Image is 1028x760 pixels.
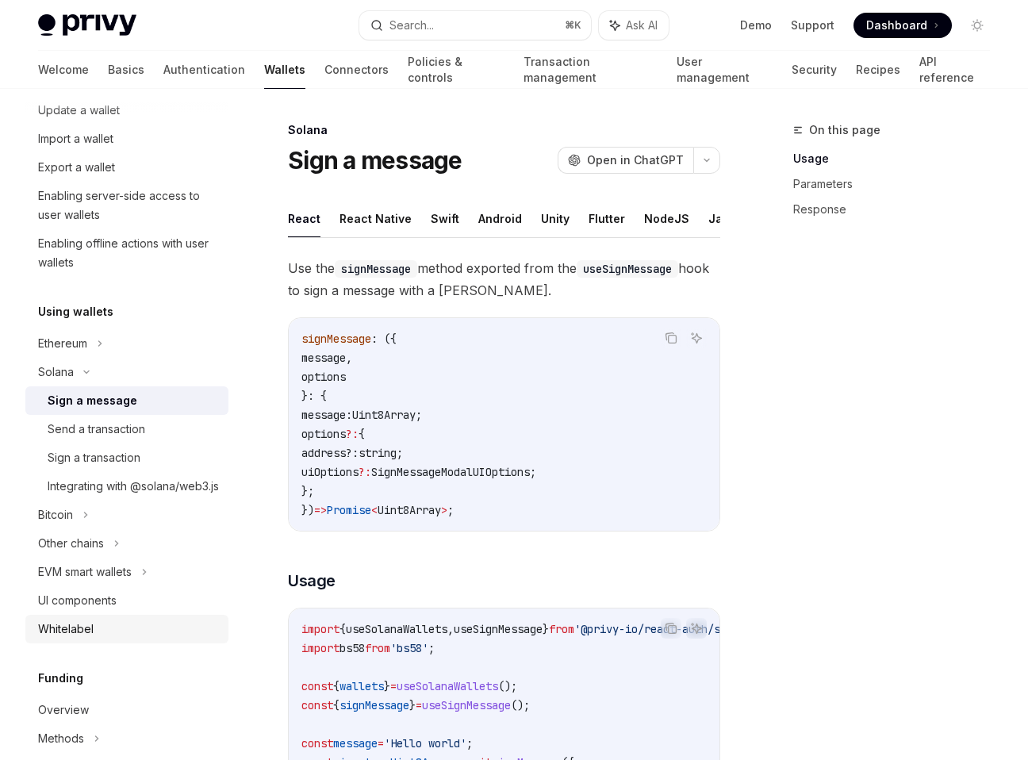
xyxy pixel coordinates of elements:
[25,586,228,615] a: UI components
[511,698,530,712] span: ();
[359,446,397,460] span: string
[38,186,219,225] div: Enabling server-side access to user wallets
[558,147,693,174] button: Open in ChatGPT
[301,484,314,498] span: };
[686,618,707,639] button: Ask AI
[48,477,219,496] div: Integrating with @solana/web3.js
[38,562,132,582] div: EVM smart wallets
[163,51,245,89] a: Authentication
[301,351,346,365] span: message
[626,17,658,33] span: Ask AI
[25,386,228,415] a: Sign a message
[428,641,435,655] span: ;
[25,229,228,277] a: Enabling offline actions with user wallets
[38,234,219,272] div: Enabling offline actions with user wallets
[38,51,89,89] a: Welcome
[25,443,228,472] a: Sign a transaction
[301,679,333,693] span: const
[454,622,543,636] span: useSignMessage
[339,622,346,636] span: {
[599,11,669,40] button: Ask AI
[384,679,390,693] span: }
[301,641,339,655] span: import
[478,200,522,237] button: Android
[587,152,684,168] span: Open in ChatGPT
[288,146,462,175] h1: Sign a message
[390,679,397,693] span: =
[333,698,339,712] span: {
[371,332,397,346] span: : ({
[38,14,136,36] img: light logo
[378,503,441,517] span: Uint8Array
[346,427,359,441] span: ?:
[793,146,1003,171] a: Usage
[416,408,422,422] span: ;
[38,158,115,177] div: Export a wallet
[301,736,333,750] span: const
[48,448,140,467] div: Sign a transaction
[339,641,365,655] span: bs58
[288,570,336,592] span: Usage
[264,51,305,89] a: Wallets
[38,334,87,353] div: Ethereum
[346,622,447,636] span: useSolanaWallets
[416,698,422,712] span: =
[677,51,772,89] a: User management
[686,328,707,348] button: Ask AI
[314,503,327,517] span: =>
[301,698,333,712] span: const
[359,11,590,40] button: Search...⌘K
[359,427,365,441] span: {
[809,121,880,140] span: On this page
[301,332,371,346] span: signMessage
[574,622,758,636] span: '@privy-io/react-auth/solana'
[38,620,94,639] div: Whitelabel
[25,153,228,182] a: Export a wallet
[856,51,900,89] a: Recipes
[25,415,228,443] a: Send a transaction
[25,182,228,229] a: Enabling server-side access to user wallets
[324,51,389,89] a: Connectors
[390,641,428,655] span: 'bs58'
[466,736,473,750] span: ;
[541,200,570,237] button: Unity
[48,420,145,439] div: Send a transaction
[301,408,352,422] span: message:
[352,446,359,460] span: :
[543,622,549,636] span: }
[335,260,417,278] code: signMessage
[38,591,117,610] div: UI components
[408,51,504,89] a: Policies & controls
[288,200,320,237] button: React
[38,729,84,748] div: Methods
[352,408,416,422] span: Uint8Array
[431,200,459,237] button: Swift
[791,17,834,33] a: Support
[301,503,314,517] span: })
[577,260,678,278] code: useSignMessage
[384,736,466,750] span: 'Hello world'
[708,200,736,237] button: Java
[301,389,327,403] span: }: {
[25,696,228,724] a: Overview
[38,302,113,321] h5: Using wallets
[793,197,1003,222] a: Response
[301,622,339,636] span: import
[288,257,720,301] span: Use the method exported from the hook to sign a message with a [PERSON_NAME].
[853,13,952,38] a: Dashboard
[524,51,658,89] a: Transaction management
[25,615,228,643] a: Whitelabel
[793,171,1003,197] a: Parameters
[301,427,346,441] span: options
[530,465,536,479] span: ;
[866,17,927,33] span: Dashboard
[38,505,73,524] div: Bitcoin
[339,698,409,712] span: signMessage
[38,129,113,148] div: Import a wallet
[378,736,384,750] span: =
[397,446,403,460] span: ;
[38,363,74,382] div: Solana
[25,125,228,153] a: Import a wallet
[333,736,378,750] span: message
[38,669,83,688] h5: Funding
